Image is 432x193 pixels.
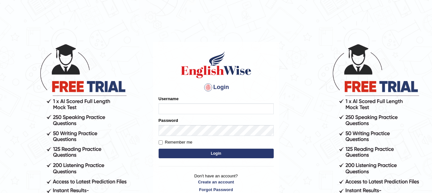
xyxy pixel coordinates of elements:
a: Create an account [159,179,274,185]
input: Remember me [159,140,163,145]
button: Login [159,149,274,158]
p: Don't have an account? [159,173,274,193]
img: Logo of English Wise sign in for intelligent practice with AI [180,50,253,79]
label: Remember me [159,139,192,145]
label: Password [159,117,178,123]
a: Forgot Password [159,187,274,193]
h4: Login [159,82,274,93]
label: Username [159,96,179,102]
